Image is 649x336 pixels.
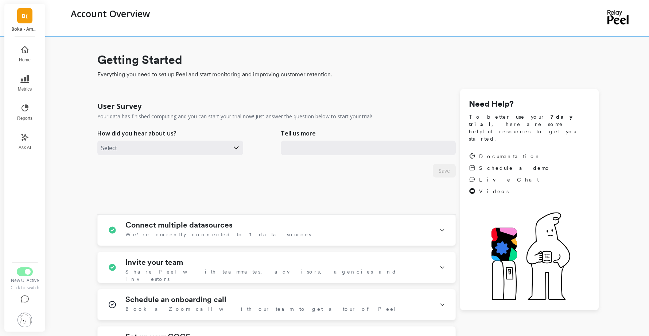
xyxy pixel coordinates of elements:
[125,221,233,229] h1: Connect multiple datasources
[469,164,551,172] a: Schedule a demo
[479,176,539,183] span: Live Chat
[281,129,316,138] p: Tell us more
[10,308,40,332] button: Settings
[469,188,551,195] a: Videos
[97,51,599,69] h1: Getting Started
[97,70,599,79] span: Everything you need to set up Peel and start monitoring and improving customer retention.
[10,285,40,291] div: Click to switch
[479,164,551,172] span: Schedule a demo
[479,188,509,195] span: Videos
[125,258,183,267] h1: Invite your team
[10,291,40,308] button: Help
[17,267,33,276] button: Switch to Legacy UI
[97,129,176,138] p: How did you hear about us?
[479,153,541,160] span: Documentation
[22,12,28,20] span: B(
[19,145,31,150] span: Ask AI
[97,113,372,120] p: Your data has finished computing and you can start your trial now! Just answer the question below...
[13,41,37,67] button: Home
[19,57,31,63] span: Home
[12,26,38,32] p: Boka - Amazon (Essor)
[125,231,311,238] span: We're currently connected to 1 data sources
[17,115,32,121] span: Reports
[469,113,590,142] span: To better use your , here are some helpful resources to get you started.
[18,313,32,327] img: profile picture
[10,278,40,283] div: New UI Active
[469,114,579,127] strong: 7 day trial
[469,153,551,160] a: Documentation
[18,86,32,92] span: Metrics
[125,305,397,313] span: Book a Zoom call with our team to get a tour of Peel
[469,98,590,110] h1: Need Help?
[125,268,431,283] span: Share Peel with teammates, advisors, agencies and investors
[13,129,37,155] button: Ask AI
[97,101,141,111] h1: User Survey
[13,99,37,126] button: Reports
[125,295,226,304] h1: Schedule an onboarding call
[71,7,150,20] p: Account Overview
[13,70,37,96] button: Metrics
